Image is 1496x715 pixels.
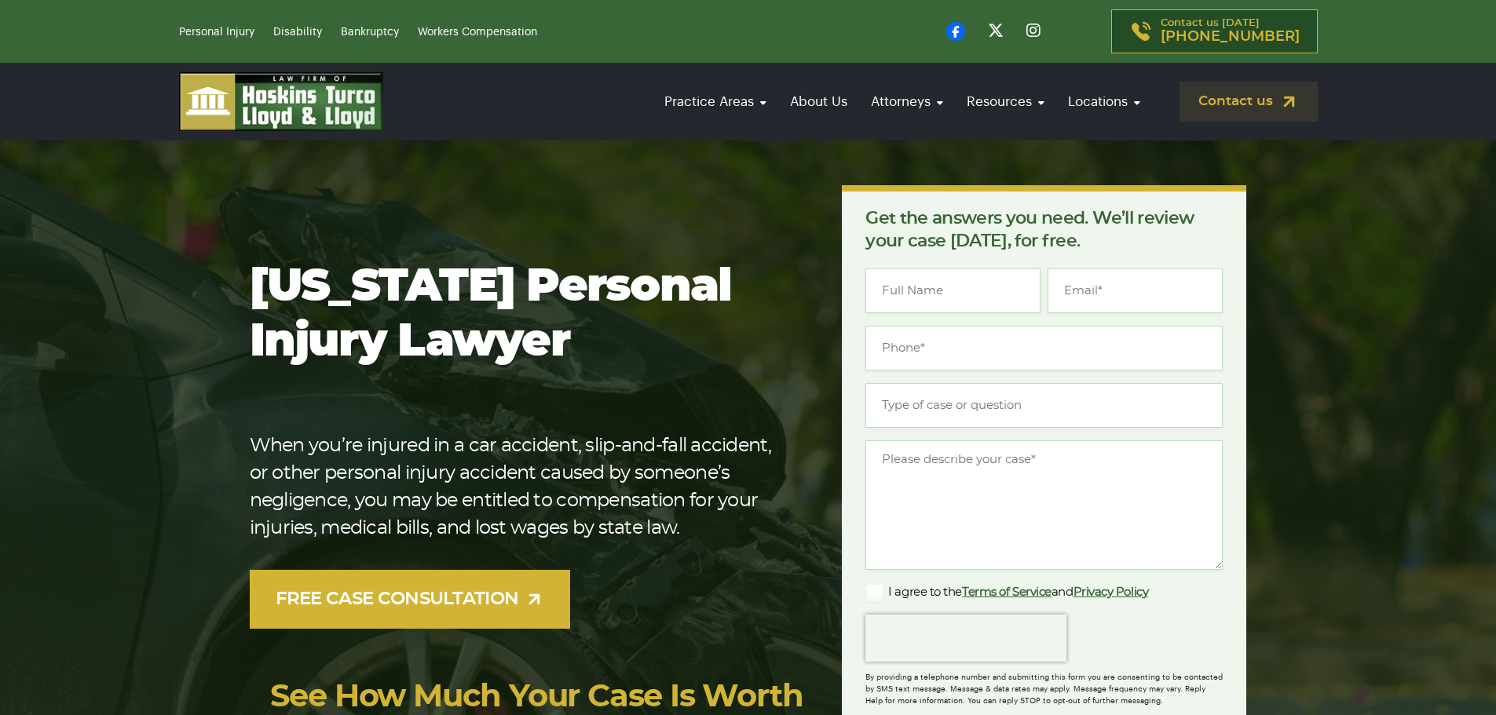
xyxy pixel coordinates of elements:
h1: [US_STATE] Personal Injury Lawyer [250,260,792,370]
p: Contact us [DATE] [1161,18,1300,45]
a: Workers Compensation [418,27,537,38]
a: Contact us [1180,82,1318,122]
a: Practice Areas [657,79,774,124]
img: arrow-up-right-light.svg [525,589,544,609]
a: Terms of Service [962,586,1052,598]
iframe: reCAPTCHA [865,615,1066,662]
a: Personal Injury [179,27,254,38]
a: Contact us [DATE][PHONE_NUMBER] [1111,9,1318,53]
a: Privacy Policy [1074,586,1149,598]
a: Resources [959,79,1052,124]
input: Phone* [865,326,1223,370]
label: I agree to the and [865,583,1148,602]
div: By providing a telephone number and submitting this form you are consenting to be contacted by SM... [865,662,1223,707]
input: Email* [1048,268,1223,313]
a: About Us [782,79,855,124]
p: Get the answers you need. We’ll review your case [DATE], for free. [865,207,1223,253]
span: [PHONE_NUMBER] [1161,29,1300,45]
input: Type of case or question [865,383,1223,428]
a: See How Much Your Case Is Worth [270,681,803,713]
a: FREE CASE CONSULTATION [250,570,571,629]
input: Full Name [865,268,1041,313]
a: Locations [1060,79,1148,124]
a: Disability [273,27,322,38]
img: logo [179,72,383,131]
p: When you’re injured in a car accident, slip-and-fall accident, or other personal injury accident ... [250,432,792,542]
a: Bankruptcy [341,27,399,38]
a: Attorneys [863,79,951,124]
